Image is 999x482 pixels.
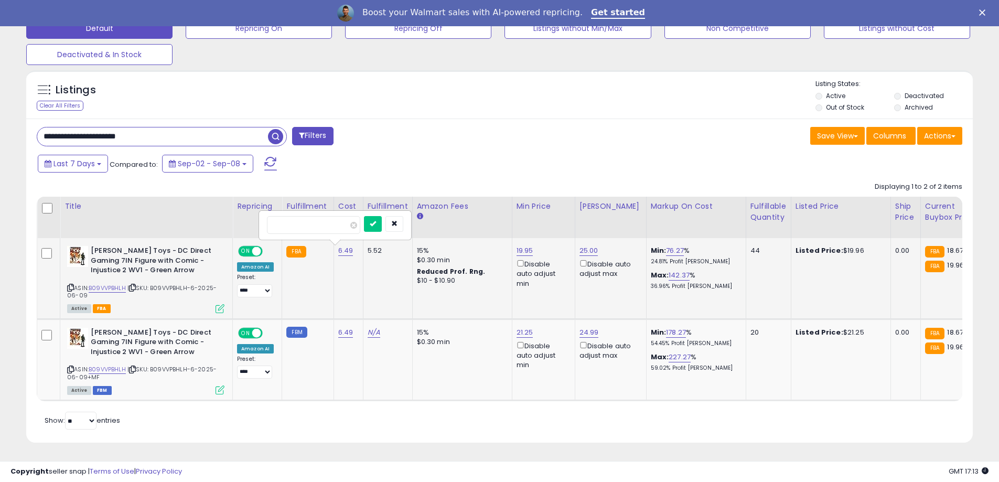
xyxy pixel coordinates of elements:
[178,158,240,169] span: Sep-02 - Sep-08
[417,201,508,212] div: Amazon Fees
[895,246,912,255] div: 0.00
[237,201,277,212] div: Repricing
[815,79,973,89] p: Listing States:
[651,245,667,255] b: Min:
[750,201,787,223] div: Fulfillable Quantity
[110,159,158,169] span: Compared to:
[237,356,274,379] div: Preset:
[67,246,224,312] div: ASIN:
[796,245,843,255] b: Listed Price:
[89,365,126,374] a: B09VVPBHLH
[286,327,307,338] small: FBM
[67,365,217,381] span: | SKU: B09VVPBHLH-6-2025-06-09+MF
[26,44,173,65] button: Deactivated & In Stock
[286,246,306,258] small: FBA
[91,246,218,278] b: [PERSON_NAME] Toys - DC Direct Gaming 7IN Figure with Comic - Injustice 2 WV1 - Green Arrow
[925,261,944,272] small: FBA
[669,352,691,362] a: 227.27
[949,466,989,476] span: 2025-09-17 17:13 GMT
[925,201,979,223] div: Current Buybox Price
[651,340,738,347] p: 54.45% Profit [PERSON_NAME]
[925,342,944,354] small: FBA
[89,284,126,293] a: B09VVPBHLH
[38,155,108,173] button: Last 7 Days
[651,201,742,212] div: Markup on Cost
[750,246,783,255] div: 44
[895,328,912,337] div: 0.00
[651,352,738,372] div: %
[517,201,571,212] div: Min Price
[93,386,112,395] span: FBM
[237,344,274,354] div: Amazon AI
[345,18,491,39] button: Repricing Off
[67,246,88,267] img: 51IejFJxU9L._SL40_.jpg
[917,127,962,145] button: Actions
[669,270,690,281] a: 142.37
[504,18,651,39] button: Listings without Min/Max
[517,327,533,338] a: 21.25
[796,328,883,337] div: $21.25
[905,103,933,112] label: Archived
[517,245,533,256] a: 19.95
[579,327,599,338] a: 24.99
[67,328,224,394] div: ASIN:
[337,5,354,22] img: Profile image for Adrian
[796,327,843,337] b: Listed Price:
[56,83,96,98] h5: Listings
[947,260,964,270] span: 19.96
[417,255,504,265] div: $0.30 min
[651,271,738,290] div: %
[651,270,669,280] b: Max:
[417,212,423,221] small: Amazon Fees.
[338,327,353,338] a: 6.49
[10,466,49,476] strong: Copyright
[261,247,278,256] span: OFF
[26,18,173,39] button: Default
[65,201,228,212] div: Title
[979,9,990,16] div: Close
[91,328,218,360] b: [PERSON_NAME] Toys - DC Direct Gaming 7IN Figure with Comic - Injustice 2 WV1 - Green Arrow
[895,201,916,223] div: Ship Price
[651,352,669,362] b: Max:
[237,262,274,272] div: Amazon AI
[651,258,738,265] p: 24.81% Profit [PERSON_NAME]
[261,328,278,337] span: OFF
[362,7,583,18] div: Boost your Walmart sales with AI-powered repricing.
[579,258,638,279] div: Disable auto adjust max
[651,327,667,337] b: Min:
[579,201,642,212] div: [PERSON_NAME]
[338,245,353,256] a: 6.49
[664,18,811,39] button: Non Competitive
[517,258,567,288] div: Disable auto adjust min
[651,283,738,290] p: 36.96% Profit [PERSON_NAME]
[239,328,252,337] span: ON
[873,131,906,141] span: Columns
[292,127,333,145] button: Filters
[67,328,88,349] img: 51IejFJxU9L._SL40_.jpg
[517,340,567,370] div: Disable auto adjust min
[37,101,83,111] div: Clear All Filters
[579,340,638,360] div: Disable auto adjust max
[417,337,504,347] div: $0.30 min
[162,155,253,173] button: Sep-02 - Sep-08
[239,247,252,256] span: ON
[136,466,182,476] a: Privacy Policy
[591,7,645,19] a: Get started
[53,158,95,169] span: Last 7 Days
[905,91,944,100] label: Deactivated
[925,328,944,339] small: FBA
[90,466,134,476] a: Terms of Use
[67,386,91,395] span: All listings currently available for purchase on Amazon
[417,276,504,285] div: $10 - $10.90
[417,328,504,337] div: 15%
[866,127,916,145] button: Columns
[646,197,746,238] th: The percentage added to the cost of goods (COGS) that forms the calculator for Min & Max prices.
[824,18,970,39] button: Listings without Cost
[947,327,963,337] span: 18.67
[651,328,738,347] div: %
[286,201,329,212] div: Fulfillment
[237,274,274,297] div: Preset:
[67,304,91,313] span: All listings currently available for purchase on Amazon
[417,267,486,276] b: Reduced Prof. Rng.
[10,467,182,477] div: seller snap | |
